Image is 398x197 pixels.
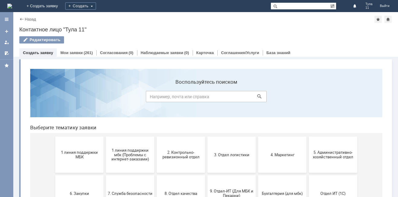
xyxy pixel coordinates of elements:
[235,88,279,93] span: 4. Маркетинг
[284,111,332,147] button: Отдел ИТ (1С)
[131,150,180,186] button: Финансовый отдел
[2,27,11,36] a: Создать заявку
[285,161,330,175] span: [PERSON_NAME]. Услуги ИТ для МБК (оформляет L1)
[30,73,78,109] button: 1 линия поддержки МБК
[30,111,78,147] button: 6. Закупки
[133,86,178,95] span: 2. Контрольно-ревизионный отдел
[82,166,127,170] span: Отдел-ИТ (Офис)
[81,150,129,186] button: Отдел-ИТ (Офис)
[120,27,241,38] input: Например, почта или справка
[141,50,183,55] a: Наблюдаемые заявки
[81,111,129,147] button: 7. Служба безопасности
[184,88,229,93] span: 3. Отдел логистики
[182,73,230,109] button: 3. Отдел логистики
[129,50,133,55] div: (0)
[285,127,330,131] span: Отдел ИТ (1С)
[133,166,178,170] span: Финансовый отдел
[84,50,93,55] div: (261)
[81,73,129,109] button: 1 линия поддержки мбк (Проблемы с интернет-заказами)
[32,163,76,173] span: Отдел-ИТ (Битрикс24 и CRM)
[19,27,392,33] div: Контактное лицо "Тула 11"
[25,17,36,21] a: Назад
[384,16,392,23] div: Сделать домашней страницей
[233,150,281,186] button: Это соглашение не активно!
[196,50,214,55] a: Карточка
[365,6,373,10] span: 11
[120,15,241,21] label: Воспользуйтесь поиском
[184,166,229,170] span: Франчайзинг
[266,50,290,55] a: База знаний
[82,127,127,131] span: 7. Служба безопасности
[7,4,12,8] img: logo
[133,127,178,131] span: 8. Отдел качества
[374,16,382,23] div: Добавить в избранное
[131,73,180,109] button: 2. Контрольно-ревизионный отдел
[235,127,279,131] span: Бухгалтерия (для мбк)
[32,86,76,95] span: 1 линия поддержки МБК
[100,50,128,55] a: Согласования
[7,4,12,8] a: Перейти на домашнюю страницу
[233,73,281,109] button: 4. Маркетинг
[284,73,332,109] button: 5. Административно-хозяйственный отдел
[233,111,281,147] button: Бухгалтерия (для мбк)
[5,60,357,66] header: Выберите тематику заявки
[221,50,259,55] a: Соглашения/Услуги
[32,127,76,131] span: 6. Закупки
[131,111,180,147] button: 8. Отдел качества
[284,150,332,186] button: [PERSON_NAME]. Услуги ИТ для МБК (оформляет L1)
[2,37,11,47] a: Мои заявки
[82,84,127,97] span: 1 линия поддержки мбк (Проблемы с интернет-заказами)
[285,86,330,95] span: 5. Административно-хозяйственный отдел
[30,150,78,186] button: Отдел-ИТ (Битрикс24 и CRM)
[2,48,11,58] a: Мои согласования
[23,50,53,55] a: Создать заявку
[235,163,279,173] span: Это соглашение не активно!
[184,125,229,134] span: 9. Отдел-ИТ (Для МБК и Пекарни)
[60,50,83,55] a: Мои заявки
[365,2,373,6] span: Тула
[65,2,96,10] div: Создать
[184,50,189,55] div: (0)
[182,150,230,186] button: Франчайзинг
[330,3,336,8] span: Расширенный поиск
[182,111,230,147] button: 9. Отдел-ИТ (Для МБК и Пекарни)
